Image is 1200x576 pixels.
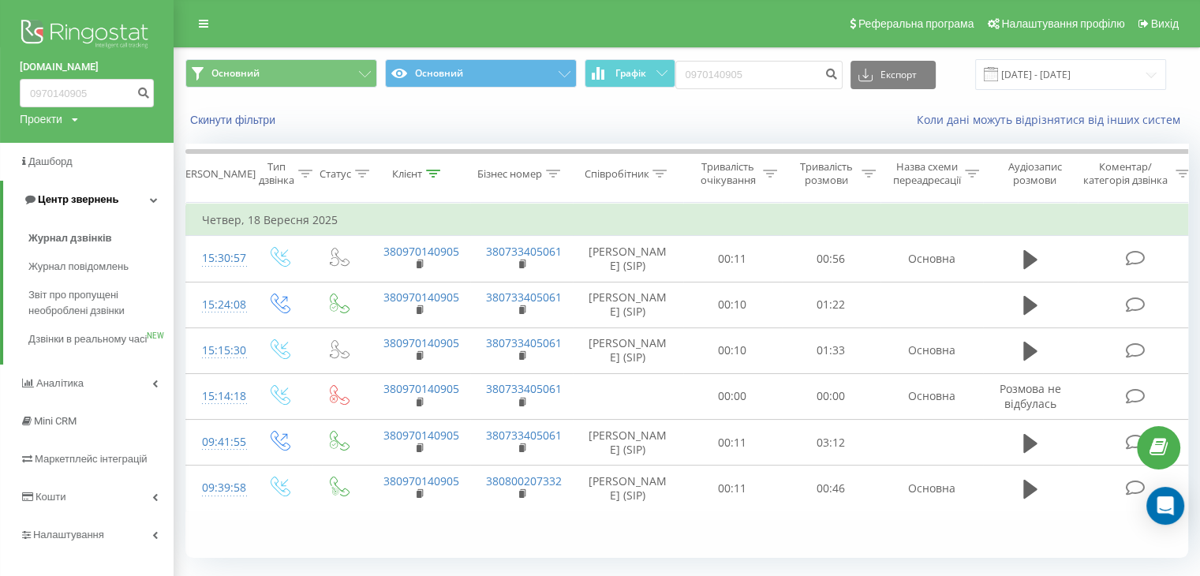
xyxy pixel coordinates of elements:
[573,420,683,466] td: [PERSON_NAME] (SIP)
[259,160,294,187] div: Тип дзвінка
[35,453,148,465] span: Маркетплейс інтеграцій
[185,113,283,127] button: Скинути фільтри
[186,204,1196,236] td: Четвер, 18 Вересня 2025
[383,335,459,350] a: 380970140905
[20,16,154,55] img: Ringostat logo
[917,112,1188,127] a: Коли дані можуть відрізнятися вiд інших систем
[385,59,577,88] button: Основний
[1001,17,1124,30] span: Налаштування профілю
[683,282,782,327] td: 00:10
[615,68,646,79] span: Графік
[782,236,880,282] td: 00:56
[211,67,260,80] span: Основний
[28,287,166,319] span: Звіт про пропущені необроблені дзвінки
[880,236,983,282] td: Основна
[486,428,562,443] a: 380733405061
[3,181,174,219] a: Центр звернень
[28,155,73,167] span: Дашборд
[1000,381,1061,410] span: Розмова не відбулась
[486,290,562,305] a: 380733405061
[782,466,880,511] td: 00:46
[477,167,542,181] div: Бізнес номер
[383,381,459,396] a: 380970140905
[585,59,675,88] button: Графік
[486,381,562,396] a: 380733405061
[320,167,351,181] div: Статус
[573,327,683,373] td: [PERSON_NAME] (SIP)
[683,236,782,282] td: 00:11
[486,335,562,350] a: 380733405061
[1146,487,1184,525] div: Open Intercom Messenger
[675,61,843,89] input: Пошук за номером
[34,415,77,427] span: Mini CRM
[176,167,256,181] div: [PERSON_NAME]
[383,244,459,259] a: 380970140905
[697,160,759,187] div: Тривалість очікування
[584,167,649,181] div: Співробітник
[33,529,104,540] span: Налаштування
[683,327,782,373] td: 00:10
[1079,160,1172,187] div: Коментар/категорія дзвінка
[573,466,683,511] td: [PERSON_NAME] (SIP)
[880,466,983,511] td: Основна
[683,466,782,511] td: 00:11
[185,59,377,88] button: Основний
[202,290,234,320] div: 15:24:08
[392,167,422,181] div: Клієнт
[28,281,174,325] a: Звіт про пропущені необроблені дзвінки
[383,290,459,305] a: 380970140905
[202,243,234,274] div: 15:30:57
[28,230,112,246] span: Журнал дзвінків
[880,327,983,373] td: Основна
[202,427,234,458] div: 09:41:55
[20,79,154,107] input: Пошук за номером
[782,282,880,327] td: 01:22
[880,373,983,419] td: Основна
[782,420,880,466] td: 03:12
[36,377,84,389] span: Аналiтика
[28,259,129,275] span: Журнал повідомлень
[573,236,683,282] td: [PERSON_NAME] (SIP)
[850,61,936,89] button: Експорт
[383,428,459,443] a: 380970140905
[20,111,62,127] div: Проекти
[782,327,880,373] td: 01:33
[893,160,961,187] div: Назва схеми переадресації
[573,282,683,327] td: [PERSON_NAME] (SIP)
[782,373,880,419] td: 00:00
[38,193,118,205] span: Центр звернень
[996,160,1073,187] div: Аудіозапис розмови
[36,491,65,503] span: Кошти
[28,224,174,252] a: Журнал дзвінків
[683,420,782,466] td: 00:11
[486,473,562,488] a: 380800207332
[202,335,234,366] div: 15:15:30
[383,473,459,488] a: 380970140905
[20,59,154,75] a: [DOMAIN_NAME]
[1151,17,1179,30] span: Вихід
[202,381,234,412] div: 15:14:18
[202,473,234,503] div: 09:39:58
[28,325,174,353] a: Дзвінки в реальному часіNEW
[28,331,147,347] span: Дзвінки в реальному часі
[486,244,562,259] a: 380733405061
[795,160,858,187] div: Тривалість розмови
[858,17,974,30] span: Реферальна програма
[28,252,174,281] a: Журнал повідомлень
[683,373,782,419] td: 00:00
